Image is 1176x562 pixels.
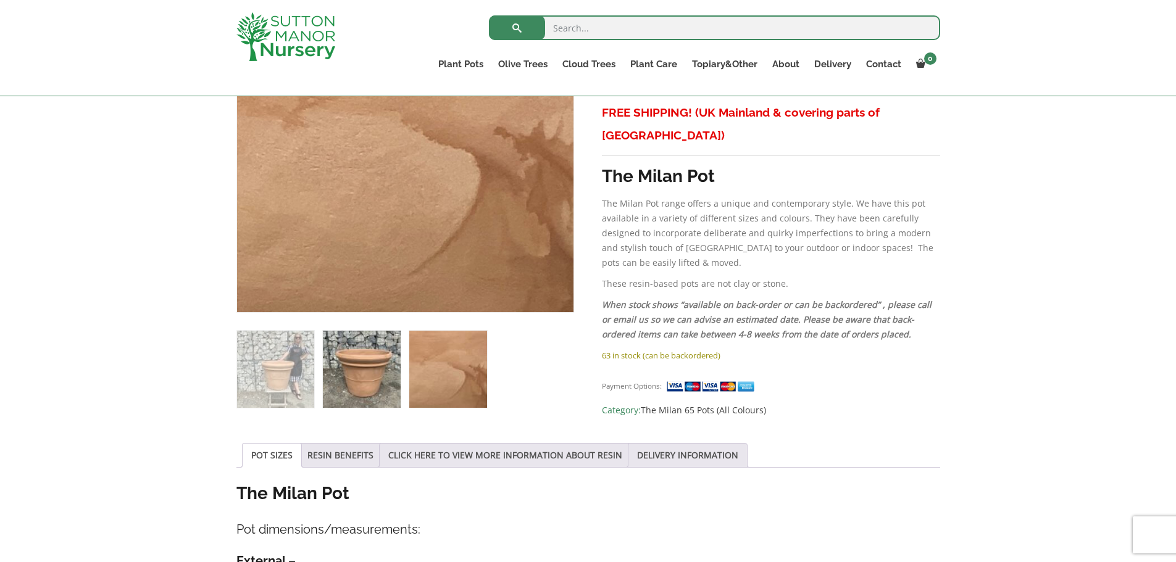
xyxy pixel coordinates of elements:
[602,403,940,418] span: Category:
[602,348,940,363] p: 63 in stock (can be backordered)
[685,56,765,73] a: Topiary&Other
[924,52,936,65] span: 0
[637,444,738,467] a: DELIVERY INFORMATION
[323,331,400,408] img: The Milan Pot 65 Colour Terracotta - Image 2
[489,15,940,40] input: Search...
[807,56,859,73] a: Delivery
[602,166,715,186] strong: The Milan Pot
[431,56,491,73] a: Plant Pots
[409,331,486,408] img: The Milan Pot 65 Colour Terracotta - Image 3
[236,483,349,503] strong: The Milan Pot
[555,56,623,73] a: Cloud Trees
[666,380,759,393] img: payment supported
[602,381,662,391] small: Payment Options:
[859,56,909,73] a: Contact
[307,444,373,467] a: RESIN BENEFITS
[237,331,314,408] img: The Milan Pot 65 Colour Terracotta
[602,276,940,291] p: These resin-based pots are not clay or stone.
[623,56,685,73] a: Plant Care
[236,12,335,61] img: logo
[602,196,940,270] p: The Milan Pot range offers a unique and contemporary style. We have this pot available in a varie...
[491,56,555,73] a: Olive Trees
[909,56,940,73] a: 0
[236,520,940,539] h4: Pot dimensions/measurements:
[388,444,622,467] a: CLICK HERE TO VIEW MORE INFORMATION ABOUT RESIN
[602,299,932,340] em: When stock shows “available on back-order or can be backordered” , please call or email us so we ...
[765,56,807,73] a: About
[641,404,766,416] a: The Milan 65 Pots (All Colours)
[602,101,940,147] h3: FREE SHIPPING! (UK Mainland & covering parts of [GEOGRAPHIC_DATA])
[251,444,293,467] a: POT SIZES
